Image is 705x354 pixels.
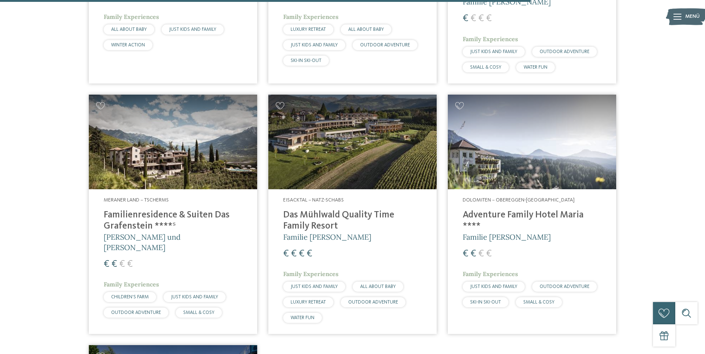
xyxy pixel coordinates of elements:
span: € [111,259,117,269]
span: Family Experiences [463,35,518,43]
span: Family Experiences [463,270,518,278]
span: Familie [PERSON_NAME] [283,232,371,242]
span: € [283,249,289,259]
span: € [291,249,297,259]
span: € [299,249,304,259]
span: SMALL & COSY [523,300,554,305]
img: Adventure Family Hotel Maria **** [448,95,616,189]
span: € [478,14,484,23]
span: CHILDREN’S FARM [111,295,149,299]
span: Familie [PERSON_NAME] [463,232,551,242]
a: Familienhotels gesucht? Hier findet ihr die besten! Meraner Land – Tscherms Familienresidence & S... [89,95,257,334]
span: OUTDOOR ADVENTURE [348,300,398,305]
span: Family Experiences [104,13,159,20]
span: € [486,14,492,23]
span: JUST KIDS AND FAMILY [171,295,218,299]
a: Familienhotels gesucht? Hier findet ihr die besten! Dolomiten – Obereggen-[GEOGRAPHIC_DATA] Adven... [448,95,616,334]
img: Familienhotels gesucht? Hier findet ihr die besten! [268,95,437,189]
span: € [119,259,125,269]
span: SMALL & COSY [183,310,214,315]
span: ALL ABOUT BABY [111,27,147,32]
span: LUXURY RETREAT [291,300,326,305]
img: Familienhotels gesucht? Hier findet ihr die besten! [89,95,257,189]
span: € [463,14,468,23]
a: Familienhotels gesucht? Hier findet ihr die besten! Eisacktal – Natz-Schabs Das Mühlwald Quality ... [268,95,437,334]
h4: Das Mühlwald Quality Time Family Resort [283,210,422,232]
span: SMALL & COSY [470,65,501,70]
span: OUTDOOR ADVENTURE [540,284,589,289]
span: € [470,249,476,259]
span: JUST KIDS AND FAMILY [291,43,338,47]
h4: Adventure Family Hotel Maria **** [463,210,601,232]
span: Eisacktal – Natz-Schabs [283,197,344,203]
span: [PERSON_NAME] und [PERSON_NAME] [104,232,181,252]
span: JUST KIDS AND FAMILY [470,284,517,289]
span: OUTDOOR ADVENTURE [111,310,161,315]
span: ALL ABOUT BABY [348,27,384,32]
span: LUXURY RETREAT [291,27,326,32]
span: SKI-IN SKI-OUT [470,300,501,305]
span: SKI-IN SKI-OUT [291,58,321,63]
span: OUTDOOR ADVENTURE [540,49,589,54]
span: JUST KIDS AND FAMILY [291,284,338,289]
span: Meraner Land – Tscherms [104,197,169,203]
span: € [470,14,476,23]
span: WATER FUN [291,315,314,320]
span: € [127,259,133,269]
span: JUST KIDS AND FAMILY [169,27,216,32]
span: ALL ABOUT BABY [360,284,396,289]
span: OUTDOOR ADVENTURE [360,43,410,47]
span: Dolomiten – Obereggen-[GEOGRAPHIC_DATA] [463,197,575,203]
h4: Familienresidence & Suiten Das Grafenstein ****ˢ [104,210,242,232]
span: Family Experiences [104,281,159,288]
span: € [104,259,109,269]
span: JUST KIDS AND FAMILY [470,49,517,54]
span: Family Experiences [283,270,339,278]
span: Family Experiences [283,13,339,20]
span: € [307,249,312,259]
span: € [463,249,468,259]
span: € [486,249,492,259]
span: € [478,249,484,259]
span: WINTER ACTION [111,43,145,47]
span: WATER FUN [524,65,547,70]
